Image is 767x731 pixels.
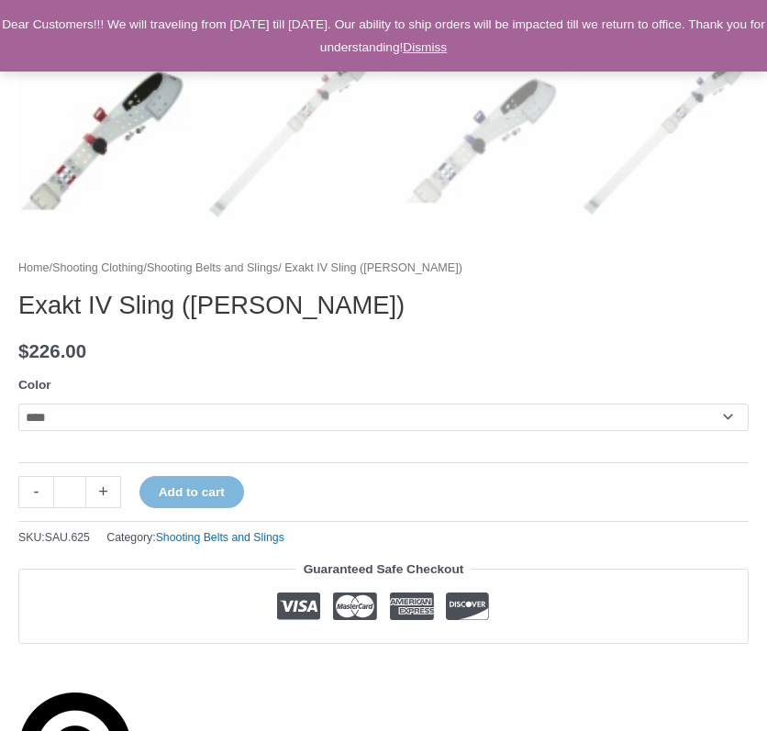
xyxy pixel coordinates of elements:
bdi: 226.00 [18,340,86,361]
h1: Exakt IV Sling ([PERSON_NAME]) [18,291,749,321]
a: - [18,476,53,508]
input: Product quantity [53,476,86,508]
button: Add to cart [139,476,244,509]
a: Shooting Belts and Slings [147,261,278,274]
span: SAU.625 [45,531,90,544]
img: Exakt IV Sling (SAUER) - Image 3 [390,47,563,220]
span: SKU: [18,527,90,548]
a: Shooting Clothing [52,261,143,274]
img: Exakt IV Sling (SAUER) - Image 2 [204,47,377,220]
a: Shooting Belts and Slings [156,531,284,544]
iframe: Customer reviews powered by Trustpilot [18,657,749,679]
nav: Breadcrumb [18,258,749,279]
label: Color [18,378,51,392]
span: $ [18,340,28,361]
legend: Guaranteed Safe Checkout [296,558,472,581]
a: + [86,476,121,508]
a: Dismiss [403,40,447,54]
img: Exakt IV Sling [18,47,192,220]
a: Home [18,261,50,274]
span: Category: [106,527,283,548]
img: Exakt IV Sling (SAUER) - Image 4 [575,47,749,220]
